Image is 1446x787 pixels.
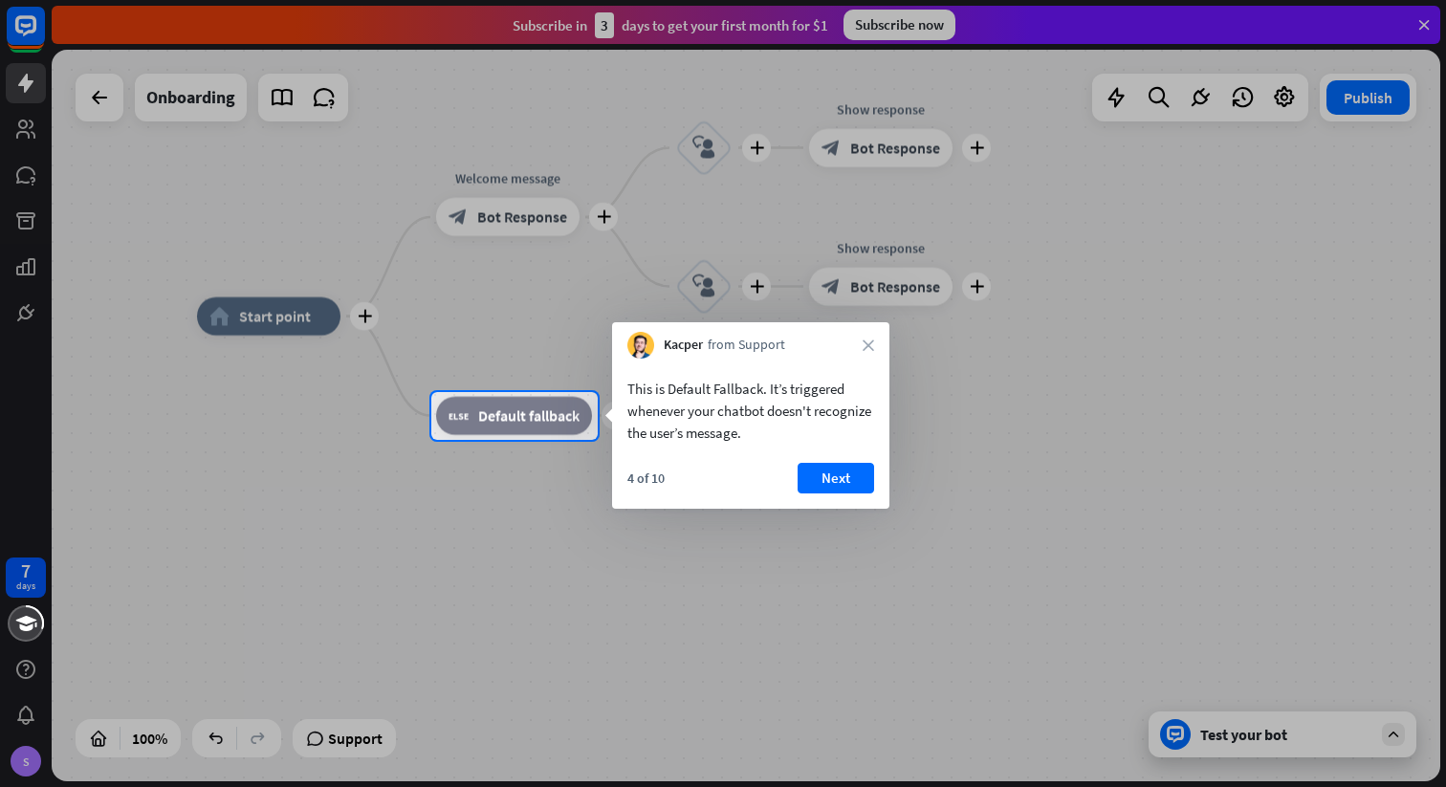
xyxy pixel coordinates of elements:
button: Open LiveChat chat widget [15,8,73,65]
button: Next [798,463,874,493]
i: block_fallback [449,406,469,426]
i: close [863,339,874,351]
span: Default fallback [478,406,580,426]
span: Kacper [664,336,703,355]
div: 4 of 10 [627,470,665,487]
span: from Support [708,336,785,355]
div: This is Default Fallback. It’s triggered whenever your chatbot doesn't recognize the user’s message. [627,378,874,444]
